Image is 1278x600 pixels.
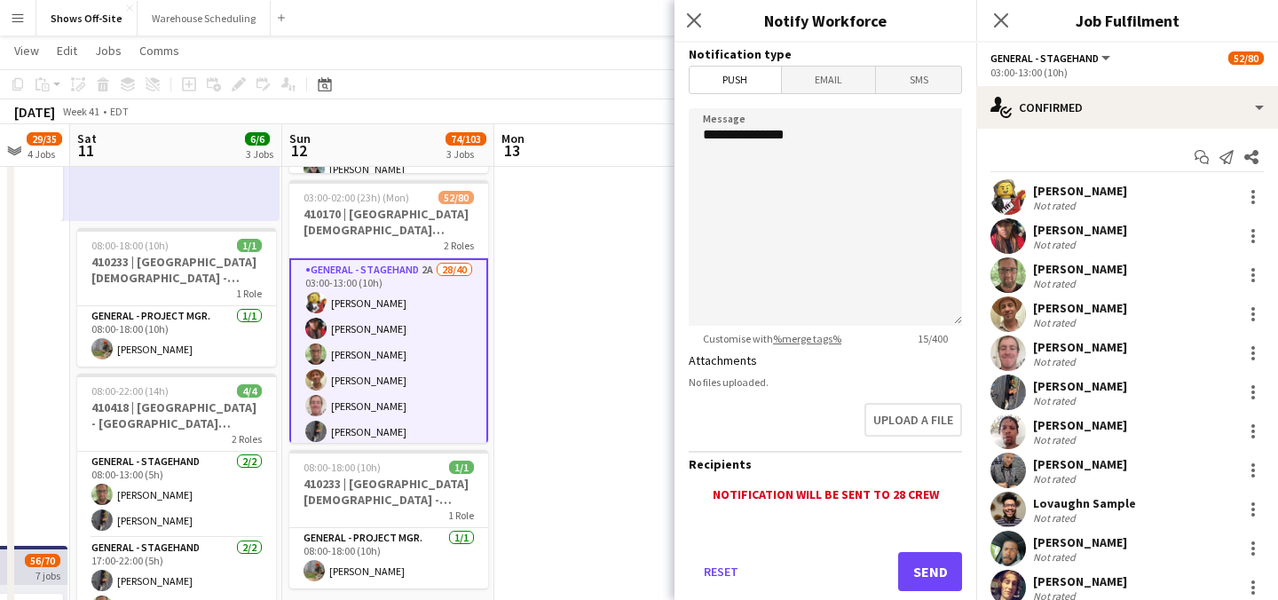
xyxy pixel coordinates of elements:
span: Customise with [689,332,856,345]
h3: 410170 | [GEOGRAPHIC_DATA][DEMOGRAPHIC_DATA] ACCESS 2025 [289,206,488,238]
div: Not rated [1033,277,1079,290]
span: 13 [499,140,525,161]
div: Notification will be sent to 28 crew [689,486,962,502]
app-card-role: General - Project Mgr.1/108:00-18:00 (10h)[PERSON_NAME] [77,306,276,367]
span: 1 Role [236,287,262,300]
span: Mon [501,130,525,146]
div: 3 Jobs [446,147,485,161]
span: Push [690,67,781,93]
span: General - Stagehand [990,51,1099,65]
app-job-card: 08:00-18:00 (10h)1/1410233 | [GEOGRAPHIC_DATA][DEMOGRAPHIC_DATA] - Frequency Camp FFA 20251 RoleG... [289,450,488,588]
div: [DATE] [14,103,55,121]
div: Not rated [1033,433,1079,446]
span: 4/4 [237,384,262,398]
span: 29/35 [27,132,62,146]
a: %merge tags% [773,332,841,345]
span: 12 [287,140,311,161]
span: Sat [77,130,97,146]
div: [PERSON_NAME] [1033,183,1127,199]
span: 52/80 [1228,51,1264,65]
span: 11 [75,140,97,161]
a: Edit [50,39,84,62]
div: Not rated [1033,355,1079,368]
app-job-card: 08:00-18:00 (10h)1/1410233 | [GEOGRAPHIC_DATA][DEMOGRAPHIC_DATA] - Frequency Camp FFA 20251 RoleG... [77,228,276,367]
span: 08:00-18:00 (10h) [91,239,169,252]
div: EDT [110,105,129,118]
span: Comms [139,43,179,59]
div: [PERSON_NAME] [1033,417,1127,433]
span: 1 Role [448,509,474,522]
button: Warehouse Scheduling [138,1,271,36]
a: View [7,39,46,62]
app-card-role: General - Project Mgr.1/108:00-18:00 (10h)[PERSON_NAME] [289,528,488,588]
span: 74/103 [446,132,486,146]
div: Not rated [1033,238,1079,251]
div: 7 jobs [35,567,60,582]
span: 1/1 [449,461,474,474]
span: 2 Roles [232,432,262,446]
button: General - Stagehand [990,51,1113,65]
a: Comms [132,39,186,62]
app-job-card: 03:00-02:00 (23h) (Mon)52/80410170 | [GEOGRAPHIC_DATA][DEMOGRAPHIC_DATA] ACCESS 20252 RolesGenera... [289,180,488,443]
span: 15 / 400 [903,332,962,345]
span: 08:00-18:00 (10h) [304,461,381,474]
h3: 410418 | [GEOGRAPHIC_DATA] - [GEOGRAPHIC_DATA] Porchfest [77,399,276,431]
span: 03:00-02:00 (23h) (Mon) [304,191,409,204]
span: Jobs [95,43,122,59]
div: Not rated [1033,316,1079,329]
div: [PERSON_NAME] [1033,378,1127,394]
h3: 410233 | [GEOGRAPHIC_DATA][DEMOGRAPHIC_DATA] - Frequency Camp FFA 2025 [77,254,276,286]
span: 6/6 [245,132,270,146]
div: Not rated [1033,199,1079,212]
label: Attachments [689,352,757,368]
h3: 410233 | [GEOGRAPHIC_DATA][DEMOGRAPHIC_DATA] - Frequency Camp FFA 2025 [289,476,488,508]
span: 56/70 [25,554,60,567]
div: [PERSON_NAME] [1033,261,1127,277]
button: Reset [689,552,753,591]
div: [PERSON_NAME] [1033,573,1127,589]
div: [PERSON_NAME] [1033,300,1127,316]
span: Edit [57,43,77,59]
span: Week 41 [59,105,103,118]
span: 2 Roles [444,239,474,252]
div: Confirmed [976,86,1278,129]
div: [PERSON_NAME] [1033,339,1127,355]
div: 3 Jobs [246,147,273,161]
div: [PERSON_NAME] [1033,456,1127,472]
div: No files uploaded. [689,375,962,389]
div: Not rated [1033,394,1079,407]
span: 52/80 [438,191,474,204]
div: 03:00-13:00 (10h) [990,66,1264,79]
h3: Job Fulfilment [976,9,1278,32]
div: Not rated [1033,550,1079,564]
span: 08:00-22:00 (14h) [91,384,169,398]
div: Lovaughn Sample [1033,495,1136,511]
span: View [14,43,39,59]
button: Shows Off-Site [36,1,138,36]
h3: Notification type [689,46,962,62]
span: SMS [876,67,961,93]
a: Jobs [88,39,129,62]
div: Not rated [1033,511,1079,525]
div: [PERSON_NAME] [1033,222,1127,238]
button: Upload a file [864,403,962,437]
div: Not rated [1033,472,1079,486]
div: [PERSON_NAME] [1033,534,1127,550]
button: Send [898,552,962,591]
div: 4 Jobs [28,147,61,161]
span: Email [782,67,876,93]
span: 1/1 [237,239,262,252]
h3: Recipients [689,456,962,472]
span: Sun [289,130,311,146]
h3: Notify Workforce [674,9,976,32]
app-card-role: General - Stagehand2/208:00-13:00 (5h)[PERSON_NAME][PERSON_NAME] [77,452,276,538]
